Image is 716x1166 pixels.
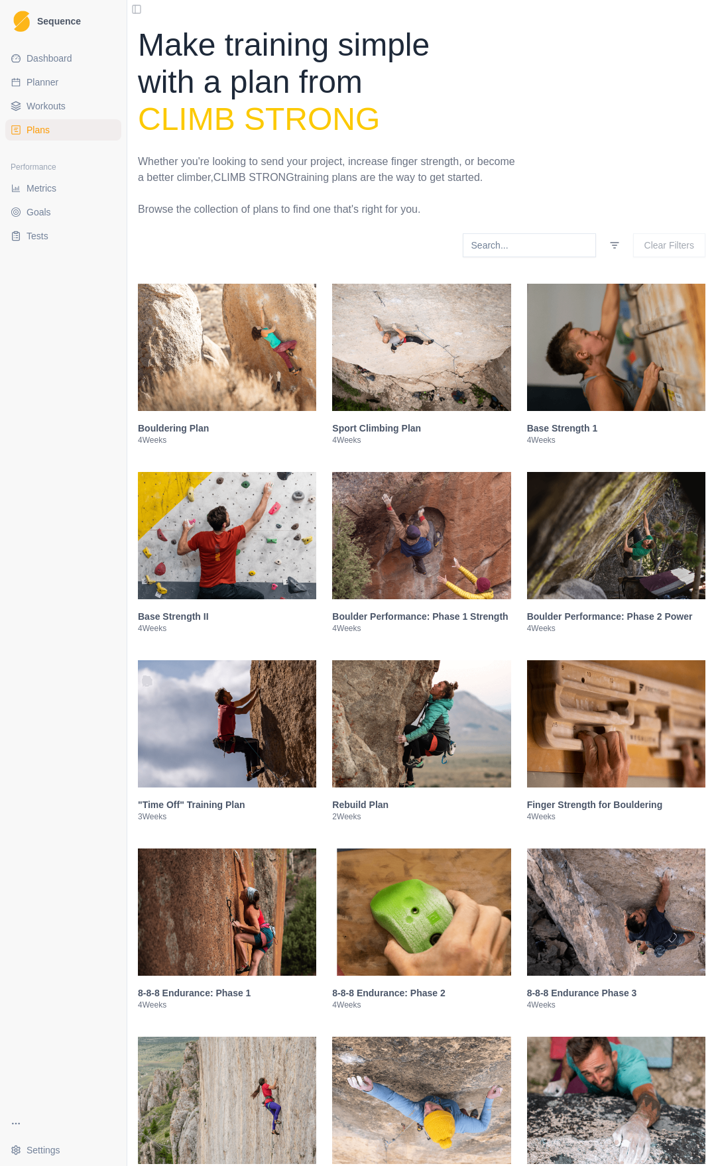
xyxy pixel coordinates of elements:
[37,17,81,26] span: Sequence
[527,986,705,1000] h3: 8-8-8 Endurance Phase 3
[527,798,705,811] h3: Finger Strength for Bouldering
[332,660,510,787] img: Rebuild Plan
[527,848,705,976] img: 8-8-8 Endurance Phase 3
[5,202,121,223] a: Goals
[332,1037,510,1164] img: Alpine Base Fitness 2: Build Phase
[27,123,50,137] span: Plans
[27,229,48,243] span: Tests
[27,76,58,89] span: Planner
[5,156,121,178] div: Performance
[5,72,121,93] a: Planner
[527,1037,705,1164] img: Full Tilt Bouldering 1: Base Phase
[527,422,705,435] h3: Base Strength 1
[332,422,510,435] h3: Sport Climbing Plan
[527,284,705,411] img: Base Strength 1
[138,101,380,137] span: Climb Strong
[27,99,66,113] span: Workouts
[463,233,596,257] input: Search...
[332,435,510,445] p: 4 Weeks
[27,52,72,65] span: Dashboard
[213,172,294,183] span: Climb Strong
[138,202,520,217] p: Browse the collection of plans to find one that's right for you.
[332,848,510,976] img: 8-8-8 Endurance: Phase 2
[138,154,520,186] p: Whether you're looking to send your project, increase finger strength, or become a better climber...
[527,660,705,787] img: Finger Strength for Bouldering
[138,27,520,138] h1: Make training simple with a plan from
[527,472,705,599] img: Boulder Performance: Phase 2 Power
[13,11,30,32] img: Logo
[138,1000,316,1010] p: 4 Weeks
[332,284,510,411] img: Sport Climbing Plan
[138,798,316,811] h3: "Time Off" Training Plan
[27,205,51,219] span: Goals
[5,119,121,141] a: Plans
[332,623,510,634] p: 4 Weeks
[138,1037,316,1164] img: Alpine Base Fitness 1: Base Phase
[138,660,316,787] img: "Time Off" Training Plan
[27,182,56,195] span: Metrics
[5,48,121,69] a: Dashboard
[527,811,705,822] p: 4 Weeks
[138,435,316,445] p: 4 Weeks
[527,623,705,634] p: 4 Weeks
[332,986,510,1000] h3: 8-8-8 Endurance: Phase 2
[138,623,316,634] p: 4 Weeks
[5,5,121,37] a: LogoSequence
[138,811,316,822] p: 3 Weeks
[332,610,510,623] h3: Boulder Performance: Phase 1 Strength
[5,95,121,117] a: Workouts
[5,1139,121,1161] button: Settings
[138,848,316,976] img: 8-8-8 Endurance: Phase 1
[332,798,510,811] h3: Rebuild Plan
[332,1000,510,1010] p: 4 Weeks
[527,610,705,623] h3: Boulder Performance: Phase 2 Power
[527,1000,705,1010] p: 4 Weeks
[5,225,121,247] a: Tests
[332,811,510,822] p: 2 Weeks
[527,435,705,445] p: 4 Weeks
[138,422,316,435] h3: Bouldering Plan
[5,178,121,199] a: Metrics
[138,284,316,411] img: Bouldering Plan
[332,472,510,599] img: Boulder Performance: Phase 1 Strength
[138,472,316,599] img: Base Strength II
[138,986,316,1000] h3: 8-8-8 Endurance: Phase 1
[138,610,316,623] h3: Base Strength II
